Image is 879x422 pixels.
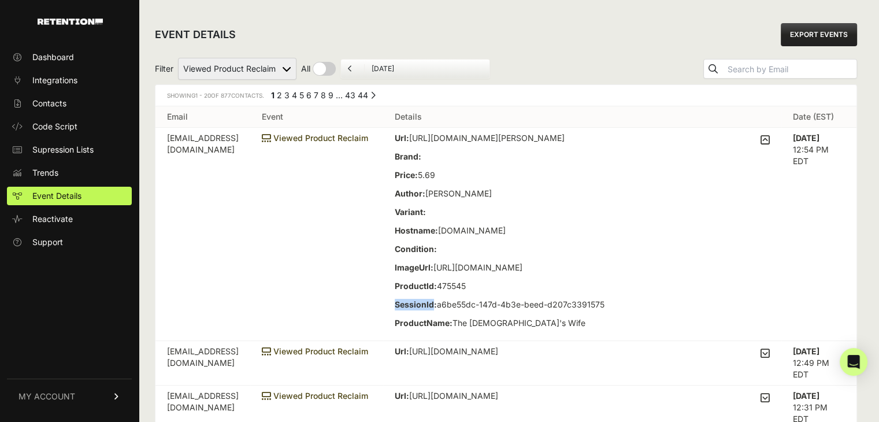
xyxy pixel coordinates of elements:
[7,379,132,414] a: MY ACCOUNT
[321,90,326,100] a: Page 8
[32,190,81,202] span: Event Details
[793,346,819,356] strong: [DATE]
[395,299,604,310] p: a6be55dc-147d-4b3e-beed-d207c3391575
[284,90,290,100] a: Page 3
[345,90,355,100] a: Page 43
[395,188,604,199] p: [PERSON_NAME]
[7,233,132,251] a: Support
[7,48,132,66] a: Dashboard
[395,281,437,291] strong: ProductId:
[395,318,453,328] strong: ProductName:
[7,164,132,182] a: Trends
[262,391,368,401] span: Viewed Product Reclaim
[395,317,604,329] p: The [DEMOGRAPHIC_DATA]'s Wife
[32,121,77,132] span: Code Script
[178,58,296,80] select: Filter
[781,23,857,46] a: EXPORT EVENTS
[395,132,604,144] p: [URL][DOMAIN_NAME][PERSON_NAME]
[269,90,376,104] div: Pagination
[793,133,819,143] strong: [DATE]
[395,225,438,235] strong: Hostname:
[358,90,368,100] a: Page 44
[395,391,409,401] strong: Url:
[219,92,264,99] span: Contacts.
[32,144,94,156] span: Supression Lists
[395,346,604,357] p: [URL][DOMAIN_NAME]
[395,262,433,272] strong: ImageUrl:
[155,63,173,75] span: Filter
[7,71,132,90] a: Integrations
[395,262,604,273] p: [URL][DOMAIN_NAME]
[781,106,856,128] th: Date (EST)
[32,213,73,225] span: Reactivate
[277,90,282,100] a: Page 2
[271,90,275,100] em: Page 1
[7,94,132,113] a: Contacts
[32,98,66,109] span: Contacts
[262,346,368,356] span: Viewed Product Reclaim
[38,18,103,25] img: Retention.com
[725,61,856,77] input: Search by Email
[32,51,74,63] span: Dashboard
[383,106,781,128] th: Details
[155,27,236,43] h2: EVENT DETAILS
[395,207,426,217] strong: Variant:
[395,390,604,402] p: [URL][DOMAIN_NAME]
[395,244,437,254] strong: Condition:
[155,128,250,341] td: [EMAIL_ADDRESS][DOMAIN_NAME]
[336,90,343,100] span: …
[781,128,856,341] td: 12:54 PM EDT
[18,391,75,402] span: MY ACCOUNT
[32,75,77,86] span: Integrations
[155,106,250,128] th: Email
[7,210,132,228] a: Reactivate
[306,90,311,100] a: Page 6
[7,117,132,136] a: Code Script
[7,187,132,205] a: Event Details
[7,140,132,159] a: Supression Lists
[395,346,409,356] strong: Url:
[395,280,604,292] p: 475545
[155,341,250,386] td: [EMAIL_ADDRESS][DOMAIN_NAME]
[292,90,297,100] a: Page 4
[395,133,409,143] strong: Url:
[395,299,437,309] strong: SessionId:
[328,90,333,100] a: Page 9
[32,236,63,248] span: Support
[299,90,304,100] a: Page 5
[793,391,819,401] strong: [DATE]
[395,170,418,180] strong: Price:
[781,341,856,386] td: 12:49 PM EDT
[840,348,867,376] div: Open Intercom Messenger
[250,106,383,128] th: Event
[221,92,231,99] span: 877
[167,90,264,101] div: Showing of
[395,169,604,181] p: 5.69
[314,90,318,100] a: Page 7
[262,133,368,143] span: Viewed Product Reclaim
[195,92,211,99] span: 1 - 20
[395,151,421,161] strong: Brand:
[395,225,604,236] p: [DOMAIN_NAME]
[32,167,58,179] span: Trends
[395,188,425,198] strong: Author:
